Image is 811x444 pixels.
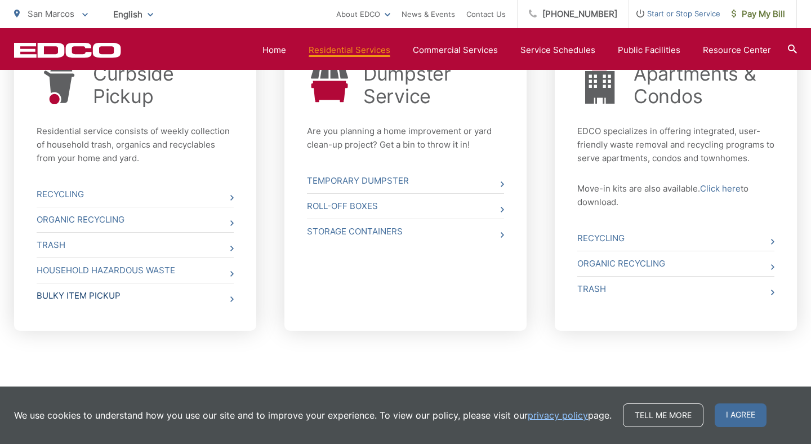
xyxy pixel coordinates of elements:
a: Click here [700,182,741,196]
a: Temporary Dumpster [307,168,504,193]
span: I agree [715,403,767,427]
a: Public Facilities [618,43,680,57]
a: Home [262,43,286,57]
a: Curbside Pickup [93,63,234,108]
p: We use cookies to understand how you use our site and to improve your experience. To view our pol... [14,409,612,422]
a: Contact Us [466,7,506,21]
p: EDCO specializes in offering integrated, user-friendly waste removal and recycling programs to se... [577,125,774,165]
a: Resource Center [703,43,771,57]
a: Residential Services [309,43,390,57]
a: Storage Containers [307,219,504,244]
p: Move-in kits are also available. to download. [577,182,774,209]
a: Recycling [37,182,234,207]
a: privacy policy [528,409,588,422]
a: Commercial Services [413,43,498,57]
a: Service Schedules [520,43,595,57]
a: Tell me more [623,403,703,427]
a: Roll-Off Boxes [307,194,504,219]
span: English [105,5,162,24]
a: Household Hazardous Waste [37,258,234,283]
a: Trash [577,277,774,301]
a: Organic Recycling [577,251,774,276]
a: News & Events [402,7,455,21]
p: Residential service consists of weekly collection of household trash, organics and recyclables fr... [37,125,234,165]
a: Trash [37,233,234,257]
a: About EDCO [336,7,390,21]
p: Are you planning a home improvement or yard clean-up project? Get a bin to throw it in! [307,125,504,152]
a: Bulky Item Pickup [37,283,234,308]
a: Organic Recycling [37,207,234,232]
a: EDCD logo. Return to the homepage. [14,42,121,58]
a: Recycling [577,226,774,251]
a: Dumpster Service [363,63,504,108]
span: San Marcos [28,8,74,19]
a: Apartments & Condos [634,63,774,108]
span: Pay My Bill [732,7,785,21]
